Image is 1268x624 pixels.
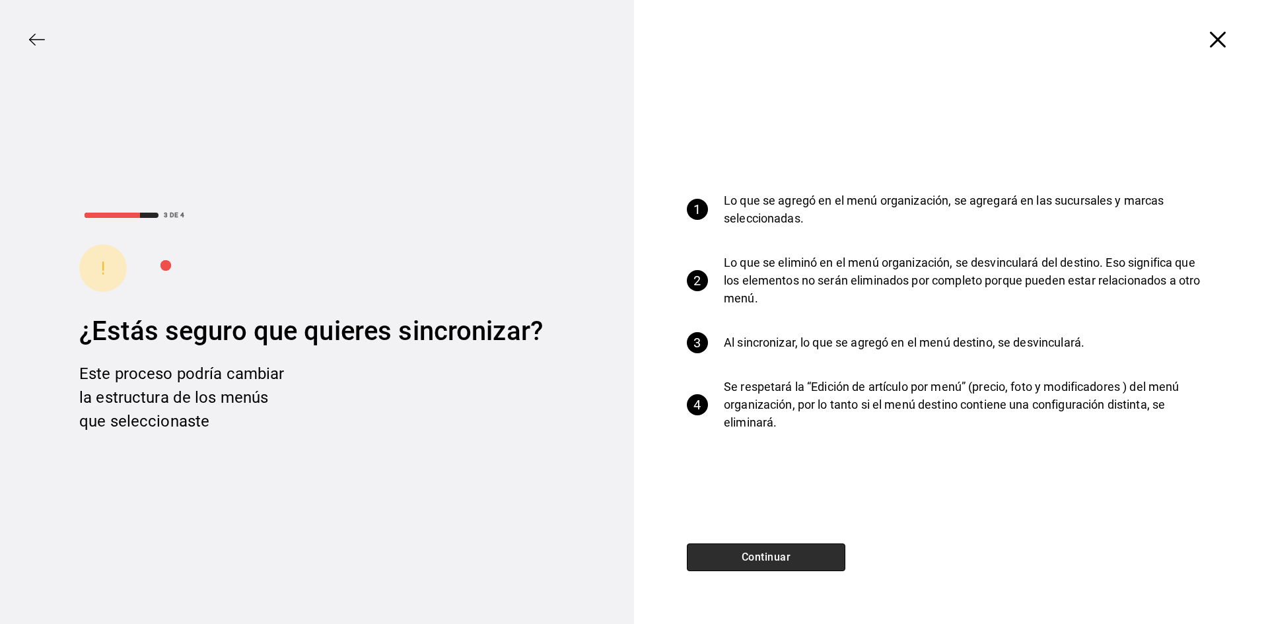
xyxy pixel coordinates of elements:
div: Este proceso podría cambiar la estructura de los menús que seleccionaste [79,362,291,433]
button: Continuar [687,543,845,571]
div: 3 DE 4 [164,210,184,220]
p: Al sincronizar, lo que se agregó en el menú destino, se desvinculará. [724,333,1084,351]
p: Se respetará la “Edición de artículo por menú” (precio, foto y modificadores ) del menú organizac... [724,378,1205,431]
div: ¿Estás seguro que quieres sincronizar? [79,312,555,351]
div: 2 [687,270,708,291]
div: 4 [687,394,708,415]
div: 3 [687,332,708,353]
div: 1 [687,199,708,220]
p: Lo que se agregó en el menú organización, se agregará en las sucursales y marcas seleccionadas. [724,191,1205,227]
p: Lo que se eliminó en el menú organización, se desvinculará del destino. Eso significa que los ele... [724,254,1205,307]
